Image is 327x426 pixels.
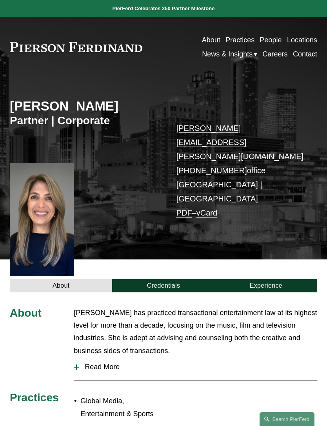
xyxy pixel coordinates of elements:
[293,47,317,61] a: Contact
[10,307,42,319] span: About
[74,306,317,357] p: [PERSON_NAME] has practiced transactional entertainment law at its highest level for more than a ...
[74,357,317,377] button: Read More
[10,279,112,292] a: About
[176,166,247,175] a: [PHONE_NUMBER]
[196,208,217,217] a: vCard
[260,33,282,47] a: People
[10,114,163,128] h3: Partner | Corporate
[260,412,314,426] a: Search this site
[10,98,163,114] h2: [PERSON_NAME]
[176,124,304,161] a: [PERSON_NAME][EMAIL_ADDRESS][PERSON_NAME][DOMAIN_NAME]
[202,48,253,60] span: News & Insights
[202,33,220,47] a: About
[287,33,317,47] a: Locations
[176,121,305,220] p: office [GEOGRAPHIC_DATA] | [GEOGRAPHIC_DATA] –
[10,392,59,404] span: Practices
[263,47,288,61] a: Careers
[202,47,257,61] a: folder dropdown
[215,279,317,292] a: Experience
[80,395,163,420] p: Global Media, Entertainment & Sports
[225,33,254,47] a: Practices
[176,208,192,217] a: PDF
[112,279,214,292] a: Credentials
[79,363,317,371] span: Read More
